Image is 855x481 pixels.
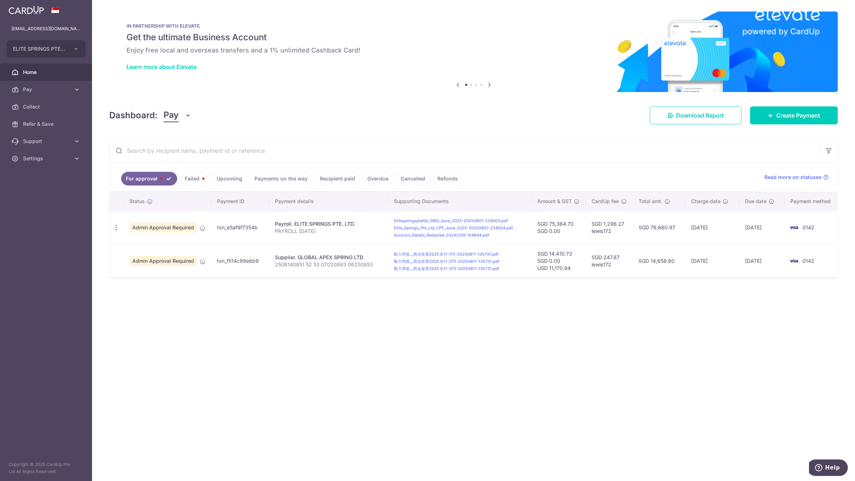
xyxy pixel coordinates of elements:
[809,459,848,477] iframe: Opens a widget where you can find more information
[787,257,801,265] img: Bank Card
[363,172,393,185] a: Overdue
[275,261,382,268] p: 2506140851 52 53 07020883 06250853
[691,198,721,205] span: Charge date
[394,259,499,264] a: 毅力弹簧__商业发票2025.8.11-2(1)-20250811-135731.pdf
[127,32,820,43] h5: Get the ultimate Business Account
[23,86,70,93] span: Pay
[739,211,785,244] td: [DATE]
[394,218,508,223] a: Elitespringspteltd_GIRO_June_2025-20250807-234003.pdf
[23,138,70,145] span: Support
[785,192,840,211] th: Payment method
[275,254,382,261] div: Supplier. GLOBAL APEX SPRING LTD
[396,172,430,185] a: Cancelled
[121,172,177,185] a: For approval
[776,111,820,120] span: Create Payment
[212,172,247,185] a: Upcoming
[586,211,633,244] td: SGD 1,296.27 lewis172
[537,198,572,205] span: Amount & GST
[685,244,739,278] td: [DATE]
[633,211,685,244] td: SGD 76,660.97
[110,139,820,162] input: Search by recipient name, payment id or reference
[764,174,829,181] a: Read more on statuses
[250,172,312,185] a: Payments on the way
[803,258,814,264] span: 0142
[586,244,633,278] td: SGD 247.87 lewis172
[164,109,179,122] span: Pay
[750,106,838,124] a: Create Payment
[211,211,269,244] td: txn_e5af9f7354b
[764,174,822,181] span: Read more on statuses
[650,106,741,124] a: Download Report
[388,192,532,211] th: Supporting Documents
[433,172,463,185] a: Refunds
[127,46,820,55] h6: Enjoy free local and overseas transfers and a 1% unlimited Cashback Card!
[787,223,801,232] img: Bank Card
[532,244,586,278] td: SGD 14,410.73 SGD 0.00 USD 11,170.94
[129,198,145,205] span: Status
[129,223,197,233] span: Admin Approval Required
[9,6,44,14] img: CardUp
[739,244,785,278] td: [DATE]
[127,63,197,70] a: Learn more about Elevate
[275,228,382,235] p: PAYROLL [DATE]
[23,120,70,128] span: Refer & Save
[592,198,619,205] span: CardUp fee
[803,224,814,230] span: 0142
[23,69,70,76] span: Home
[685,211,739,244] td: [DATE]
[129,256,197,266] span: Admin Approval Required
[269,192,388,211] th: Payment details
[275,220,382,228] div: Payroll. ELITE SPRINGS PTE. LTD.
[394,225,513,230] a: Elite_Springs_Pte_Ltd_CPF_June_2025-20250807-234004.pdf
[164,109,191,122] button: Pay
[12,25,81,32] p: [EMAIL_ADDRESS][DOMAIN_NAME]
[13,45,66,52] span: ELITE SPRINGS PTE. LTD.
[211,244,269,278] td: txn_f514c99e6b9
[315,172,360,185] a: Recipient paid
[180,172,209,185] a: Failed
[633,244,685,278] td: SGD 14,658.60
[394,266,499,271] a: 毅力弹簧__商业发票2025.8.11-3(1)-20250811-135731.pdf
[394,233,489,238] a: Account_Details_Redacted-20241209-154844.pdf
[532,211,586,244] td: SGD 75,364.70 SGD 0.00
[745,198,767,205] span: Due date
[639,198,662,205] span: Total amt.
[394,252,498,257] a: 毅力弹簧__商业发票2025.8.11-1(1)-20250811-135731.pdf
[109,109,158,122] h4: Dashboard:
[211,192,269,211] th: Payment ID
[676,111,724,120] span: Download Report
[127,23,820,29] p: IN PARTNERSHIP WITH ELEVATE
[23,103,70,110] span: Collect
[23,155,70,162] span: Settings
[6,40,86,58] button: ELITE SPRINGS PTE. LTD.
[109,12,838,92] img: Renovation banner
